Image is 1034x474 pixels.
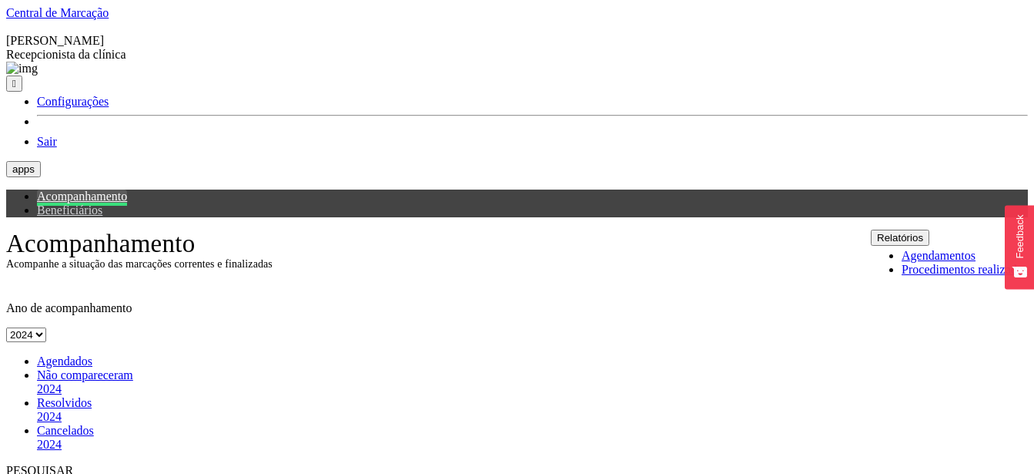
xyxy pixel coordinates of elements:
a: Central de Marcação [6,6,109,19]
button:  [6,76,22,92]
a: Sair [37,135,57,148]
span: Resolvidos [37,396,92,409]
span: Cancelados [37,424,94,437]
p: Acompanhamento [6,230,721,258]
span: Não compareceram [37,368,133,382]
p: Ano de acompanhamento [6,301,1028,315]
div: 2024 [37,438,1028,452]
a: Acompanhamento [37,190,127,206]
ul:  [6,95,1028,149]
div: Feedback [1014,214,1026,258]
p: Acompanhe a situação das marcações correntes e finalizadas [6,258,721,271]
a: Beneficiários [37,203,102,217]
a: Agendamentos [902,249,975,262]
ul: Relatórios [871,249,1028,277]
div: 2024 [37,382,1028,396]
img: img [6,62,38,76]
a: Procedimentos realizados [902,263,1028,276]
span: Recepcionista da clínica [6,48,125,61]
button: Relatórios [871,230,929,246]
span: Agendados [37,355,92,368]
div: [PERSON_NAME] [6,34,1028,48]
button: apps [6,161,41,177]
div: 2024 [37,410,1028,424]
a: Configurações [37,95,109,108]
i:  [12,78,16,89]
